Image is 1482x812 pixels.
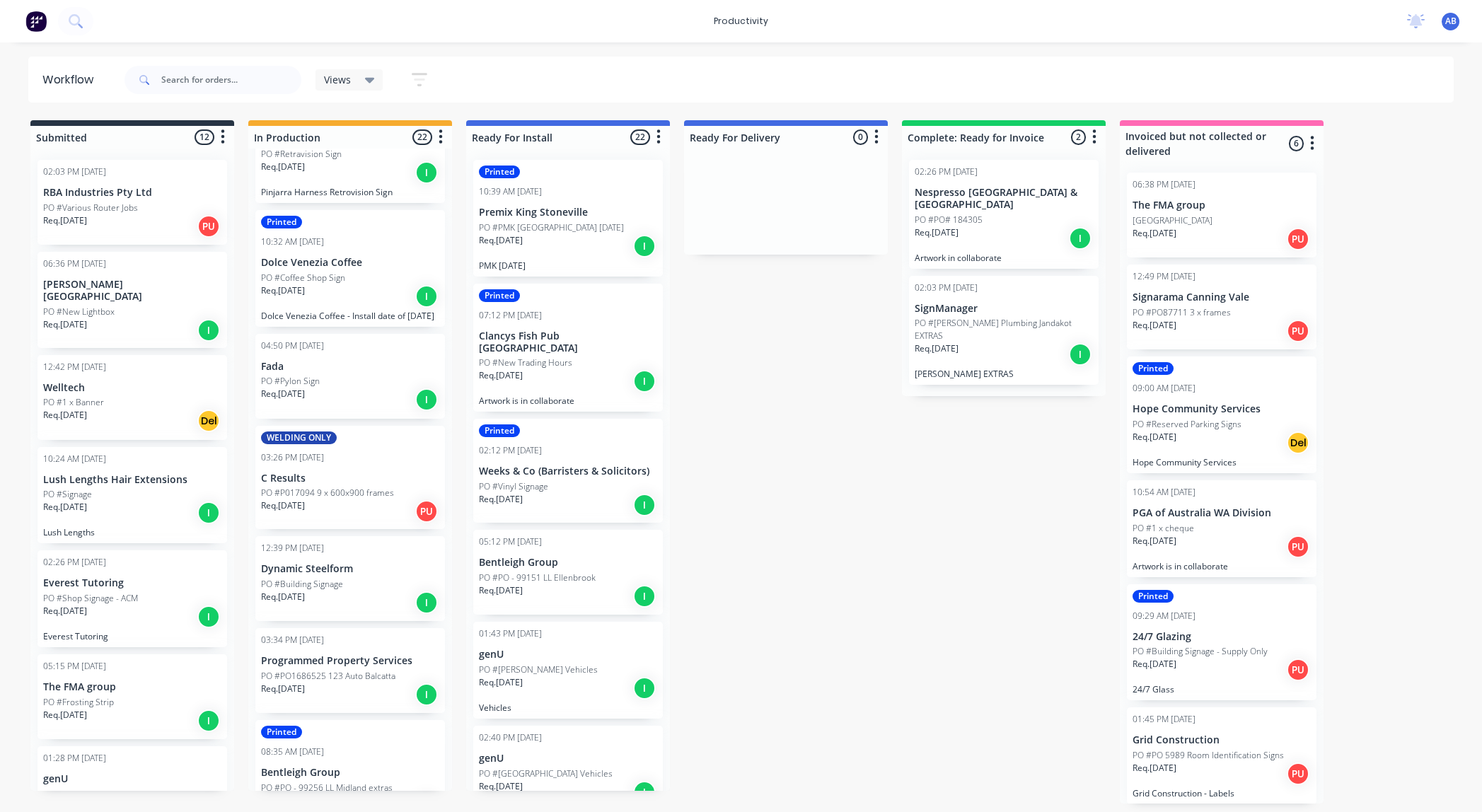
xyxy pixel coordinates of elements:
div: Del [197,410,220,432]
div: Printed [479,289,520,302]
p: Req. [DATE] [479,234,523,247]
div: I [197,709,220,732]
div: 02:03 PM [DATE]RBA Industries Pty LtdPO #Various Router JobsReq.[DATE]PU [37,160,227,245]
div: 07:12 PM [DATE] [479,309,542,322]
input: Search for orders... [161,66,301,94]
p: PO #Building Signage - Supply Only [1133,645,1268,658]
p: Req. [DATE] [1133,431,1176,443]
p: Req. [DATE] [43,214,87,227]
p: Req. [DATE] [261,499,305,512]
div: 01:43 PM [DATE] [479,627,542,640]
div: 02:12 PM [DATE] [479,444,542,457]
div: I [633,585,656,608]
div: PU [1287,659,1309,681]
div: 03:34 PM [DATE]Programmed Property ServicesPO #PO1686525 123 Auto BalcattaReq.[DATE]I [255,628,445,713]
div: 05:15 PM [DATE]The FMA groupPO #Frosting StripReq.[DATE]I [37,654,227,739]
p: C Results [261,472,439,485]
p: genU [43,773,221,785]
div: I [415,388,438,411]
div: 03:26 PM [DATE] [261,451,324,464]
p: Req. [DATE] [915,226,959,239]
div: 10:54 AM [DATE]PGA of Australia WA DivisionPO #1 x chequeReq.[DATE]PUArtwork is in collaborate [1127,480,1316,577]
div: Workflow [42,71,100,88]
p: PO #Pylon Sign [261,375,320,388]
div: 06:36 PM [DATE][PERSON_NAME] [GEOGRAPHIC_DATA]PO #New LightboxReq.[DATE]I [37,252,227,348]
p: PO #PO1686525 123 Auto Balcatta [261,670,395,683]
div: Del [1287,431,1309,454]
p: PO #PO - 99256 LL Midland extras [261,782,393,794]
div: 12:39 PM [DATE]Dynamic SteelformPO #Building SignageReq.[DATE]I [255,536,445,621]
div: 02:26 PM [DATE] [43,556,106,569]
p: Req. [DATE] [1133,762,1176,775]
div: 12:42 PM [DATE] [43,361,106,373]
p: Dolce Venezia Coffee [261,257,439,269]
p: 24/7 Glazing [1133,631,1311,643]
div: I [415,683,438,706]
p: 24/7 Glass [1133,684,1311,695]
p: Fada [261,361,439,373]
p: Grid Construction - Labels [1133,788,1311,799]
p: PO #Signage Consultancy Costs [43,788,164,801]
div: 10:24 AM [DATE]Lush Lengths Hair ExtensionsPO #SignageReq.[DATE]ILush Lengths [37,447,227,544]
p: Req. [DATE] [261,683,305,695]
div: Printed [1133,590,1174,603]
p: PO #PO# 184305 [915,214,983,226]
p: Dynamic Steelform [261,563,439,575]
p: Artwork in collaborate [915,253,1093,263]
div: I [197,319,220,342]
p: PO #Coffee Shop Sign [261,272,345,284]
div: Printed [479,424,520,437]
span: AB [1445,15,1457,28]
p: Programmed Property Services [261,655,439,667]
p: PO #Various Router Jobs [43,202,138,214]
p: PO #Frosting Strip [43,696,114,709]
p: Lush Lengths [43,527,221,538]
span: Views [324,72,351,87]
div: Printed07:12 PM [DATE]Clancys Fish Pub [GEOGRAPHIC_DATA]PO #New Trading HoursReq.[DATE]IArtwork i... [473,284,663,412]
p: Artwork is in collaborate [1133,561,1311,572]
div: 01:45 PM [DATE] [1133,713,1196,726]
div: 02:26 PM [DATE]Nespresso [GEOGRAPHIC_DATA] & [GEOGRAPHIC_DATA]PO #PO# 184305Req.[DATE]IArtwork in... [909,160,1099,269]
p: Weeks & Co (Barristers & Solicitors) [479,465,657,477]
p: Req. [DATE] [1133,319,1176,332]
div: Printed [261,216,302,228]
div: PU [1287,535,1309,558]
p: PO #1 x Banner [43,396,104,409]
div: PU [1287,228,1309,250]
div: 10:24 AM [DATE] [43,453,106,465]
div: PU [1287,762,1309,785]
div: PU [415,500,438,523]
div: PU [197,215,220,238]
p: Req. [DATE] [261,388,305,400]
p: Req. [DATE] [43,501,87,514]
p: [GEOGRAPHIC_DATA] [1133,214,1212,227]
p: PO #New Trading Hours [479,356,572,369]
p: Req. [DATE] [479,584,523,597]
div: WELDING ONLY03:26 PM [DATE]C ResultsPO #P017094 9 x 600x900 framesReq.[DATE]PU [255,426,445,530]
div: Printed02:12 PM [DATE]Weeks & Co (Barristers & Solicitors)PO #Vinyl SignageReq.[DATE]I [473,419,663,523]
div: I [633,494,656,516]
div: PU [1287,320,1309,342]
div: 09:00 AM [DATE] [1133,382,1196,395]
p: Req. [DATE] [915,342,959,355]
p: Req. [DATE] [479,369,523,382]
p: PO #PO87711 3 x frames [1133,306,1231,319]
div: 05:12 PM [DATE] [479,535,542,548]
p: Req. [DATE] [479,780,523,793]
div: WELDING ONLY [261,431,337,444]
p: Bentleigh Group [261,767,439,779]
div: I [197,605,220,628]
p: PGA of Australia WA Division [1133,507,1311,519]
div: Printed10:39 AM [DATE]Premix King StonevillePO #PMK [GEOGRAPHIC_DATA] [DATE]Req.[DATE]IPMK [DATE] [473,160,663,277]
p: PO #PO 5989 Room Identification Signs [1133,749,1284,762]
p: Clancys Fish Pub [GEOGRAPHIC_DATA] [479,330,657,354]
p: Req. [DATE] [43,709,87,721]
div: I [1069,227,1092,250]
p: PO #Retravision Sign [261,148,342,161]
p: Req. [DATE] [479,493,523,506]
div: I [633,677,656,700]
div: 05:15 PM [DATE] [43,660,106,673]
div: 01:45 PM [DATE]Grid ConstructionPO #PO 5989 Room Identification SignsReq.[DATE]PUGrid Constructio... [1127,707,1316,804]
div: productivity [707,11,775,32]
p: genU [479,753,657,765]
